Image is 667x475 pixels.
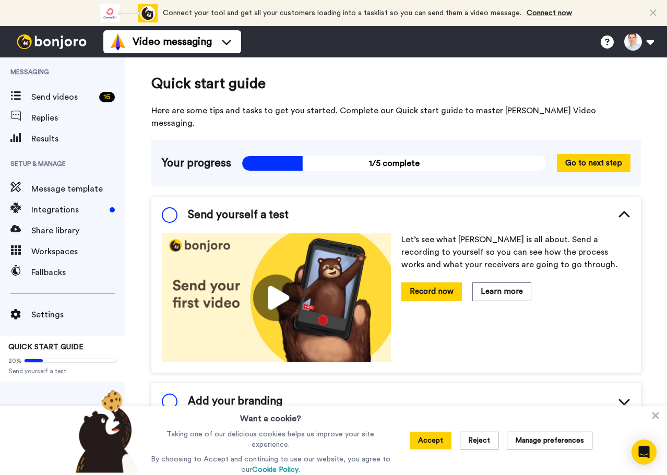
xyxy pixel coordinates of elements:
span: Results [31,133,125,145]
span: Replies [31,112,125,124]
img: 178eb3909c0dc23ce44563bdb6dc2c11.jpg [162,233,391,362]
span: Connect your tool and get all your customers loading into a tasklist so you can send them a video... [163,9,521,17]
h3: Want a cookie? [240,406,301,425]
p: Let’s see what [PERSON_NAME] is all about. Send a recording to yourself so you can see how the pr... [401,233,630,271]
a: Connect now [527,9,572,17]
span: Send yourself a test [188,207,289,223]
span: Fallbacks [31,266,125,279]
span: Here are some tips and tasks to get you started. Complete our Quick start guide to master [PERSON... [151,104,641,129]
span: 1/5 complete [242,156,546,171]
button: Accept [410,432,451,449]
img: bear-with-cookie.png [66,389,144,473]
div: animation [100,4,158,22]
span: Quick start guide [151,73,641,94]
div: Open Intercom Messenger [632,440,657,465]
div: 16 [99,92,115,102]
span: QUICK START GUIDE [8,343,84,351]
a: Cookie Policy [252,466,299,473]
span: Send videos [31,91,95,103]
p: By choosing to Accept and continuing to use our website, you agree to our . [148,454,393,475]
span: Share library [31,224,125,237]
span: Video messaging [133,34,212,49]
span: 20% [8,357,22,365]
img: bj-logo-header-white.svg [13,34,91,49]
button: Record now [401,282,462,301]
span: Workspaces [31,245,125,258]
span: Add your branding [188,394,282,409]
button: Go to next step [557,154,630,172]
button: Learn more [472,282,531,301]
button: Manage preferences [507,432,592,449]
span: Your progress [162,156,231,171]
p: Taking one of our delicious cookies helps us improve your site experience. [148,429,393,450]
span: Settings [31,308,125,321]
span: Send yourself a test [8,367,117,375]
button: Reject [460,432,498,449]
span: Message template [31,183,125,195]
span: Integrations [31,204,105,216]
img: vm-color.svg [110,33,126,50]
